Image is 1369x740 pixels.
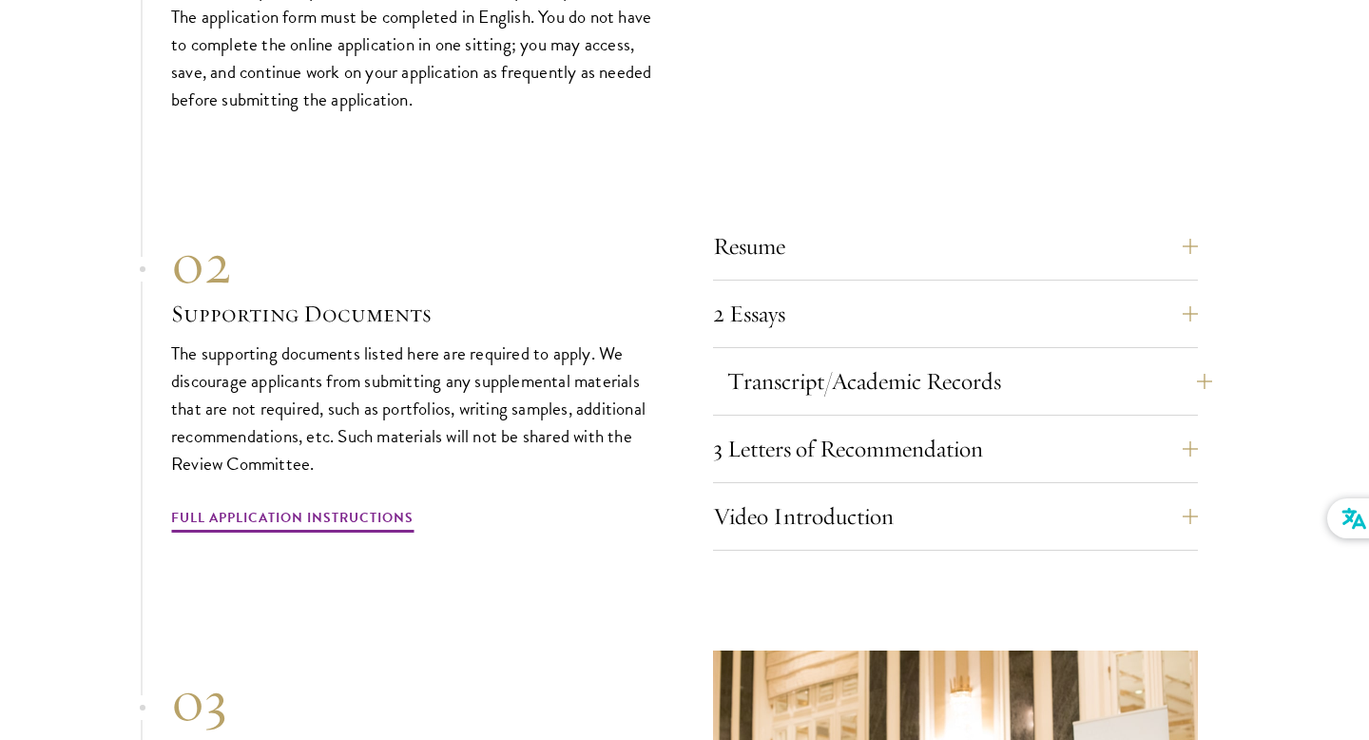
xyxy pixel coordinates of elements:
[727,359,1212,404] button: Transcript/Academic Records
[171,298,656,330] h3: Supporting Documents
[171,340,656,477] p: The supporting documents listed here are required to apply. We discourage applicants from submitt...
[713,494,1198,539] button: Video Introduction
[171,667,656,735] div: 03
[713,291,1198,337] button: 2 Essays
[713,224,1198,269] button: Resume
[713,426,1198,472] button: 3 Letters of Recommendation
[171,506,414,536] a: Full Application Instructions
[171,229,656,298] div: 02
